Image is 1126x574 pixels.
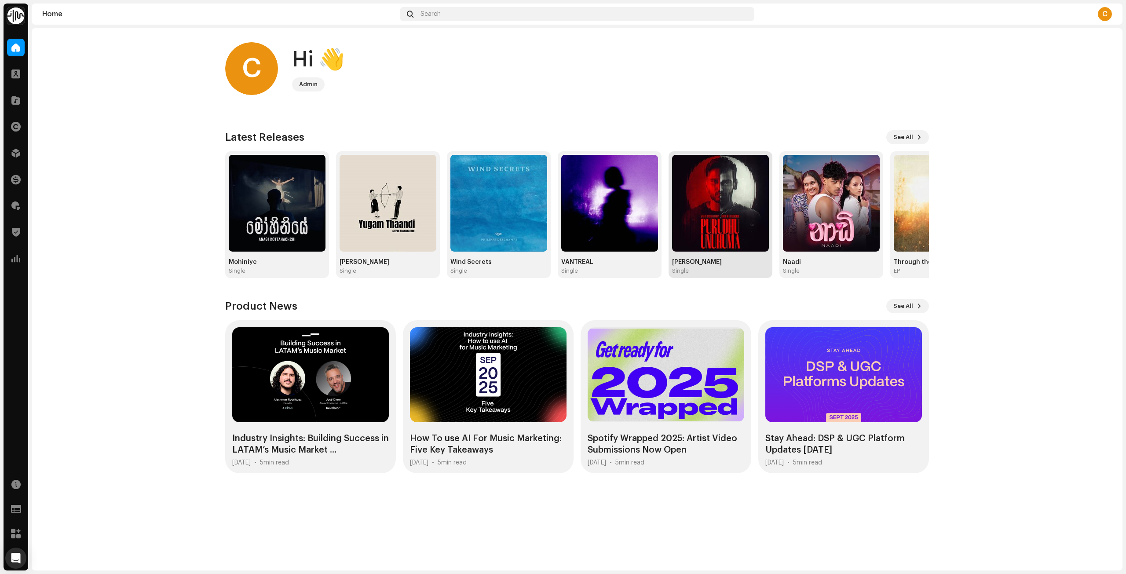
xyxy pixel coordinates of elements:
div: 5 [793,459,822,466]
div: Single [561,267,578,274]
div: Single [229,267,245,274]
div: Hi 👋 [292,46,345,74]
img: 0f74c21f-6d1c-4dbc-9196-dbddad53419e [7,7,25,25]
div: Wind Secrets [450,259,547,266]
div: VANTREAL [561,259,658,266]
img: 3d15b811-b4b4-44cc-aac6-f482b96623e8 [450,155,547,252]
div: Stay Ahead: DSP & UGC Platform Updates [DATE] [765,433,922,456]
div: [DATE] [410,459,428,466]
div: Open Intercom Messenger [5,548,26,569]
div: • [610,459,612,466]
img: 85b1c1e5-2c3f-4bc0-a222-082e87eb6c05 [340,155,436,252]
div: Single [340,267,356,274]
button: See All [886,299,929,313]
span: min read [619,460,644,466]
span: Search [420,11,441,18]
div: Single [672,267,689,274]
div: Single [783,267,800,274]
button: See All [886,130,929,144]
div: [PERSON_NAME] [672,259,769,266]
div: Admin [299,79,318,90]
img: 9621fbde-6043-4bd7-8054-e84758819749 [561,155,658,252]
div: Spotify Wrapped 2025: Artist Video Submissions Now Open [588,433,744,456]
div: 5 [615,459,644,466]
span: See All [893,297,913,315]
img: 699caf87-dd95-49c1-a4ef-36a5010063a0 [229,155,325,252]
span: min read [263,460,289,466]
span: min read [441,460,467,466]
div: C [225,42,278,95]
span: See All [893,128,913,146]
div: Mohiniye [229,259,325,266]
div: • [254,459,256,466]
h3: Product News [225,299,297,313]
div: How To use AI For Music Marketing: Five Key Takeaways [410,433,567,456]
div: Naadi [783,259,880,266]
div: [PERSON_NAME] [340,259,436,266]
img: d7fa6f3a-eb39-499e-aeab-4609cfce409e [894,155,991,252]
div: [DATE] [232,459,251,466]
div: Home [42,11,396,18]
div: C [1098,7,1112,21]
h3: Latest Releases [225,130,304,144]
div: [DATE] [588,459,606,466]
div: • [432,459,434,466]
div: EP [894,267,900,274]
div: 5 [260,459,289,466]
div: Through the mist [894,259,991,266]
div: Single [450,267,467,274]
img: f6991c96-e776-4387-8611-34f47de5c80e [783,155,880,252]
span: min read [797,460,822,466]
div: 5 [438,459,467,466]
div: Industry Insights: Building Success in LATAM’s Music Market ... [232,433,389,456]
div: • [787,459,790,466]
img: 67c412f0-49c3-47fd-acb5-d0f34aa48070 [672,155,769,252]
div: [DATE] [765,459,784,466]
